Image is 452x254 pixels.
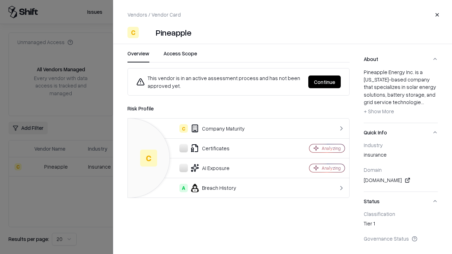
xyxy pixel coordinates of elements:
div: Breach History [133,184,285,192]
div: insurance [364,151,438,161]
div: Governance Status [364,235,438,242]
div: About [364,68,438,123]
button: Quick Info [364,123,438,142]
div: Pineapple [156,27,191,38]
div: Company Maturity [133,124,285,133]
div: C [140,150,157,167]
div: A [179,184,188,192]
div: Quick Info [364,142,438,192]
div: Risk Profile [127,104,350,113]
div: AI Exposure [133,164,285,172]
div: Analyzing [322,165,341,171]
p: Vendors / Vendor Card [127,11,181,18]
div: Analyzing [322,145,341,151]
div: C [127,27,139,38]
button: Access Scope [163,50,197,62]
div: Industry [364,142,438,148]
div: Certificates [133,144,285,152]
div: [DOMAIN_NAME] [364,176,438,185]
span: ... [421,99,424,105]
button: Continue [308,75,341,88]
button: About [364,50,438,68]
button: Status [364,192,438,211]
img: Pineapple [142,27,153,38]
div: This vendor is in an active assessment process and has not been approved yet. [136,74,303,90]
span: + Show More [364,108,394,114]
button: + Show More [364,106,394,117]
div: Tier 1 [364,220,438,230]
div: Domain [364,167,438,173]
div: C [179,124,188,133]
div: Pineapple Energy Inc. is a [US_STATE]-based company that specializes in solar energy solutions, b... [364,68,438,117]
div: Classification [364,211,438,217]
button: Overview [127,50,149,62]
